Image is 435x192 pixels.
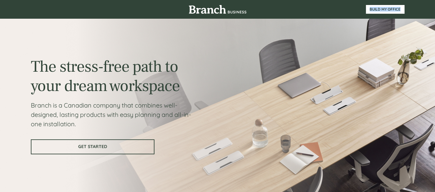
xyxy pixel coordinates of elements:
a: BUILD MY OFFICE [366,5,404,14]
span: BUILD MY OFFICE [366,7,404,12]
a: GET STARTED [31,139,154,154]
input: Submit [62,121,95,134]
span: GET STARTED [31,144,154,149]
span: Branch is a Canadian company that combines well-designed, lasting products with easy planning and... [31,101,191,128]
span: The stress-free path to your dream workspace [31,56,180,96]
